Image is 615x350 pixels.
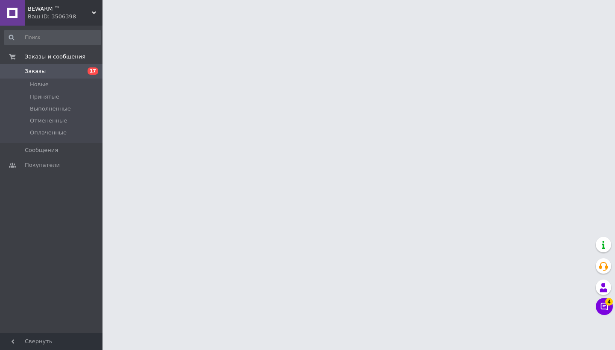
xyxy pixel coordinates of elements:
[30,81,49,88] span: Новые
[596,298,613,315] button: Чат с покупателем4
[25,53,85,61] span: Заказы и сообщения
[30,93,59,101] span: Принятые
[25,146,58,154] span: Сообщения
[28,13,102,20] div: Ваш ID: 3506398
[25,67,46,75] span: Заказы
[28,5,92,13] span: BEWARM ™
[25,161,60,169] span: Покупатели
[605,298,613,306] span: 4
[30,105,71,113] span: Выполненные
[88,67,98,75] span: 17
[30,129,67,137] span: Оплаченные
[30,117,67,125] span: Отмененные
[4,30,101,45] input: Поиск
